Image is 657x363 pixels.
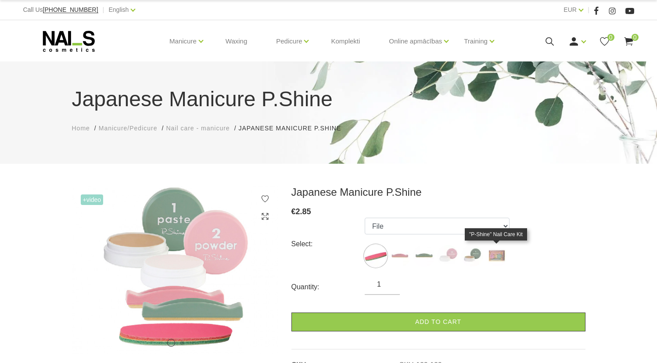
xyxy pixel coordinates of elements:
[166,125,230,132] span: Nail care - manicure
[365,245,387,267] img: ...
[389,24,442,59] a: Online apmācības
[166,124,230,133] a: Nail care - manicure
[23,4,98,15] div: Call Us
[72,83,585,115] h1: Japanese Manicure P.Shine
[72,124,90,133] a: Home
[464,24,488,59] a: Training
[632,34,639,41] span: 0
[108,4,129,15] a: English
[296,207,311,216] span: 2.85
[167,339,175,347] button: 1 of 2
[72,125,90,132] span: Home
[103,4,104,15] span: |
[291,313,585,331] a: Add to cart
[588,4,589,15] span: |
[607,34,614,41] span: 0
[99,124,158,133] a: Manicure/Pedicure
[81,194,104,205] span: +Video
[180,341,184,345] button: 2 of 2
[599,36,610,47] a: 0
[389,245,411,267] img: ...
[291,207,296,216] span: €
[276,24,302,59] a: Pedicure
[291,280,365,294] div: Quantity:
[324,20,367,62] a: Komplekti
[564,4,577,15] a: EUR
[461,245,483,267] img: ...
[43,6,98,13] span: [PHONE_NUMBER]
[43,7,98,13] a: [PHONE_NUMBER]
[72,186,278,354] img: ...
[219,20,254,62] a: Waxing
[485,245,507,267] img: ...
[239,124,350,133] li: Japanese Manicure P.Shine
[623,36,634,47] a: 0
[291,186,585,199] h3: Japanese Manicure P.Shine
[99,125,158,132] span: Manicure/Pedicure
[169,24,197,59] a: Manicure
[413,245,435,267] img: ...
[437,245,459,267] img: ...
[291,237,365,251] div: Select:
